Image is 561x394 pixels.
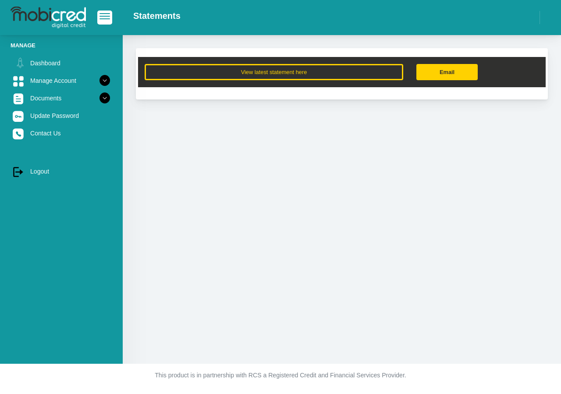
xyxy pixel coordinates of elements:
[145,64,403,80] button: View latest statement here
[416,64,478,80] a: Email
[133,11,181,21] h2: Statements
[11,55,112,71] a: Dashboard
[37,371,524,380] p: This product is in partnership with RCS a Registered Credit and Financial Services Provider.
[11,163,112,180] a: Logout
[11,107,112,124] a: Update Password
[11,41,112,50] li: Manage
[11,125,112,142] a: Contact Us
[11,90,112,106] a: Documents
[11,7,86,28] img: logo-mobicred.svg
[11,72,112,89] a: Manage Account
